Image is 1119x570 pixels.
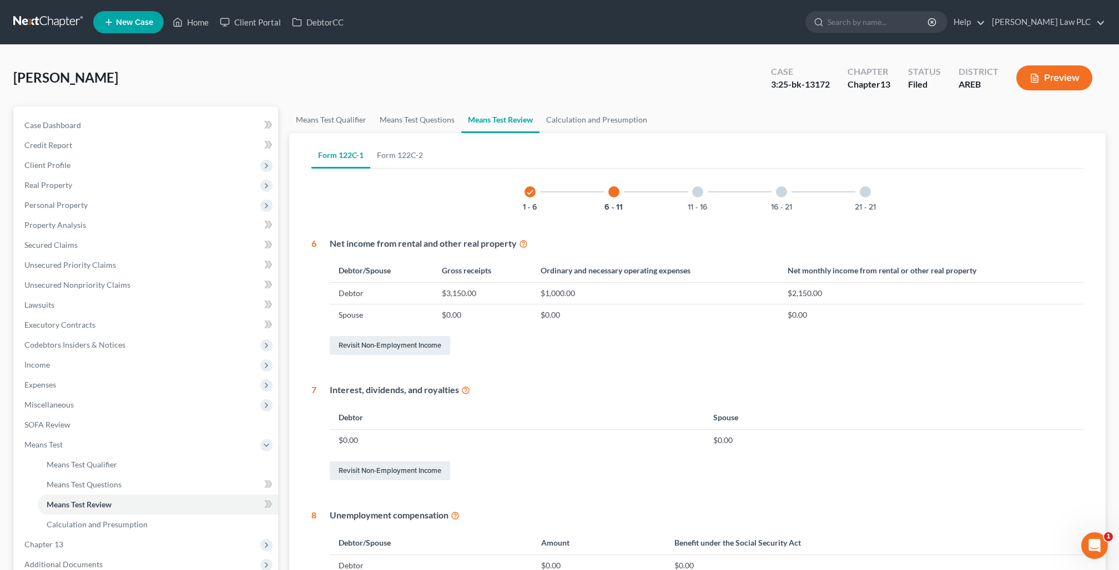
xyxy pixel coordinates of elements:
a: Revisit Non-Employment Income [330,336,450,355]
a: Means Test Review [461,106,540,133]
iframe: Intercom live chat [1081,532,1108,559]
button: 16 - 21 [771,203,792,211]
td: $0.00 [779,304,1083,325]
span: Means Test Questions [47,480,122,489]
div: AREB [959,78,999,91]
div: District [959,65,999,78]
span: [PERSON_NAME] [13,69,118,85]
a: Property Analysis [16,215,278,235]
span: 1 [1104,532,1113,541]
td: Debtor [330,283,433,304]
div: Unemployment compensation [330,509,1083,522]
a: Means Test Questions [38,475,278,495]
div: Status [908,65,941,78]
a: Credit Report [16,135,278,155]
a: Client Portal [214,12,286,32]
a: Means Test Review [38,495,278,515]
a: [PERSON_NAME] Law PLC [986,12,1105,32]
a: Form 122C-2 [370,142,430,169]
span: Codebtors Insiders & Notices [24,340,125,349]
button: 21 - 21 [855,203,876,211]
button: 11 - 16 [688,203,707,211]
span: Chapter 13 [24,540,63,549]
span: Client Profile [24,160,70,170]
span: Unsecured Nonpriority Claims [24,280,130,289]
span: Personal Property [24,200,88,210]
a: Calculation and Presumption [38,515,278,535]
a: Secured Claims [16,235,278,255]
a: SOFA Review [16,415,278,435]
div: Interest, dividends, and royalties [330,384,1083,396]
span: Case Dashboard [24,120,81,130]
td: $0.00 [704,429,1083,450]
span: New Case [116,18,153,27]
th: Debtor [330,405,704,429]
td: $2,150.00 [779,283,1083,304]
th: Ordinary and necessary operating expenses [532,259,779,283]
button: 6 - 11 [604,203,623,211]
span: Calculation and Presumption [47,520,148,529]
a: Lawsuits [16,295,278,315]
span: Credit Report [24,140,72,150]
button: 1 - 6 [523,203,537,211]
th: Debtor/Spouse [330,531,532,554]
th: Amount [532,531,666,554]
input: Search by name... [828,12,929,32]
i: check [526,189,534,196]
span: Real Property [24,180,72,190]
td: $1,000.00 [532,283,779,304]
a: Unsecured Priority Claims [16,255,278,275]
a: Calculation and Presumption [540,106,654,133]
span: Means Test [24,440,63,449]
a: Case Dashboard [16,115,278,135]
a: Means Test Qualifier [289,106,373,133]
span: Expenses [24,380,56,389]
td: $3,150.00 [433,283,532,304]
a: Executory Contracts [16,315,278,335]
button: Preview [1016,65,1092,90]
a: DebtorCC [286,12,349,32]
div: Chapter [848,78,890,91]
span: Unsecured Priority Claims [24,260,116,269]
a: Revisit Non-Employment Income [330,461,450,480]
span: 13 [880,79,890,89]
div: Case [771,65,830,78]
td: $0.00 [532,304,779,325]
div: Net income from rental and other real property [330,237,1083,250]
div: Filed [908,78,941,91]
a: Help [948,12,985,32]
span: Secured Claims [24,240,78,250]
span: SOFA Review [24,420,70,429]
span: Income [24,360,50,369]
a: Unsecured Nonpriority Claims [16,275,278,295]
div: 7 [311,384,316,482]
th: Spouse [704,405,1083,429]
span: Executory Contracts [24,320,95,329]
div: 6 [311,237,316,358]
span: Additional Documents [24,559,103,569]
th: Benefit under the Social Security Act [666,531,1083,554]
span: Lawsuits [24,300,54,309]
a: Home [167,12,214,32]
a: Means Test Questions [373,106,461,133]
td: $0.00 [330,429,704,450]
th: Gross receipts [433,259,532,283]
div: Chapter [848,65,890,78]
div: 3:25-bk-13172 [771,78,830,91]
td: Spouse [330,304,433,325]
span: Means Test Qualifier [47,460,117,469]
th: Debtor/Spouse [330,259,433,283]
span: Means Test Review [47,500,112,509]
a: Means Test Qualifier [38,455,278,475]
td: $0.00 [433,304,532,325]
span: Property Analysis [24,220,86,230]
th: Net monthly income from rental or other real property [779,259,1083,283]
a: Form 122C-1 [311,142,370,169]
span: Miscellaneous [24,400,74,409]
